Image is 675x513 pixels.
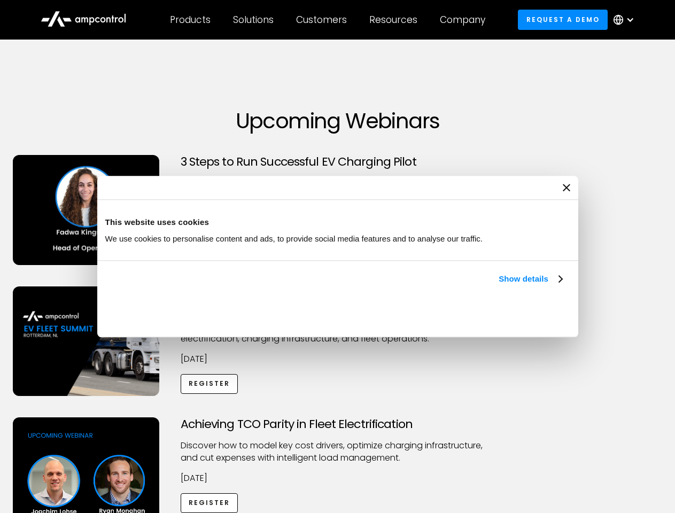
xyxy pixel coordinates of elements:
[181,493,238,513] a: Register
[105,234,483,243] span: We use cookies to personalise content and ads, to provide social media features and to analyse ou...
[296,14,347,26] div: Customers
[518,10,608,29] a: Request a demo
[440,14,485,26] div: Company
[170,14,211,26] div: Products
[181,440,495,464] p: Discover how to model key cost drivers, optimize charging infrastructure, and cut expenses with i...
[499,273,562,285] a: Show details
[181,374,238,394] a: Register
[369,14,417,26] div: Resources
[233,14,274,26] div: Solutions
[181,155,495,169] h3: 3 Steps to Run Successful EV Charging Pilot
[181,353,495,365] p: [DATE]
[181,472,495,484] p: [DATE]
[105,216,570,229] div: This website uses cookies
[181,417,495,431] h3: Achieving TCO Parity in Fleet Electrification
[13,108,663,134] h1: Upcoming Webinars
[563,184,570,191] button: Close banner
[413,298,566,329] button: Okay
